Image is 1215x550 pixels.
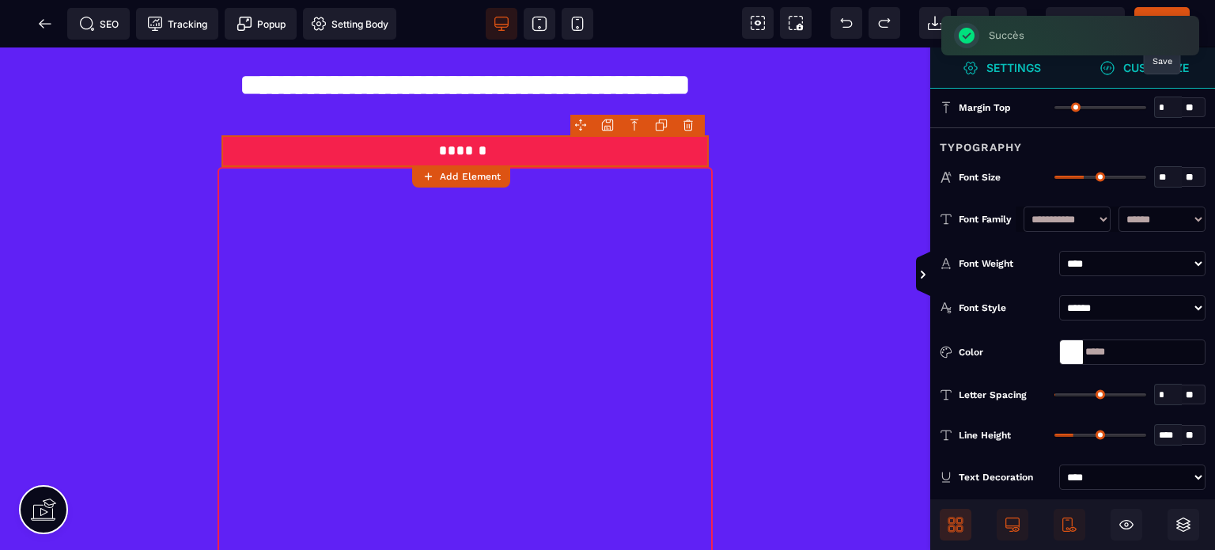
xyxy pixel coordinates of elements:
span: Tracking [147,16,207,32]
div: Font Weight [959,256,1053,271]
span: Open Layers [1168,509,1199,541]
span: Screenshot [780,7,812,39]
strong: Settings [986,62,1041,74]
span: SEO [79,16,119,32]
span: Mobile Only [1054,509,1085,541]
span: Popup [237,16,286,32]
span: View components [742,7,774,39]
span: Margin Top [959,101,1011,114]
span: Letter Spacing [959,389,1027,401]
span: Line Height [959,429,1011,442]
strong: Customize [1123,62,1189,74]
span: Desktop Only [997,509,1028,541]
div: Font Style [959,300,1053,316]
span: Open Blocks [940,509,971,541]
button: Add Element [412,165,510,188]
span: Preview [1046,7,1125,39]
div: Font Family [959,211,1016,227]
span: Font Size [959,171,1001,184]
span: Settings [930,47,1073,89]
strong: Add Element [440,171,501,182]
div: Color [959,344,1053,360]
span: Hide/Show Block [1111,509,1142,541]
span: Open Style Manager [1073,47,1215,89]
span: Setting Body [311,16,388,32]
div: Typography [930,127,1215,157]
div: Text Decoration [959,469,1053,485]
